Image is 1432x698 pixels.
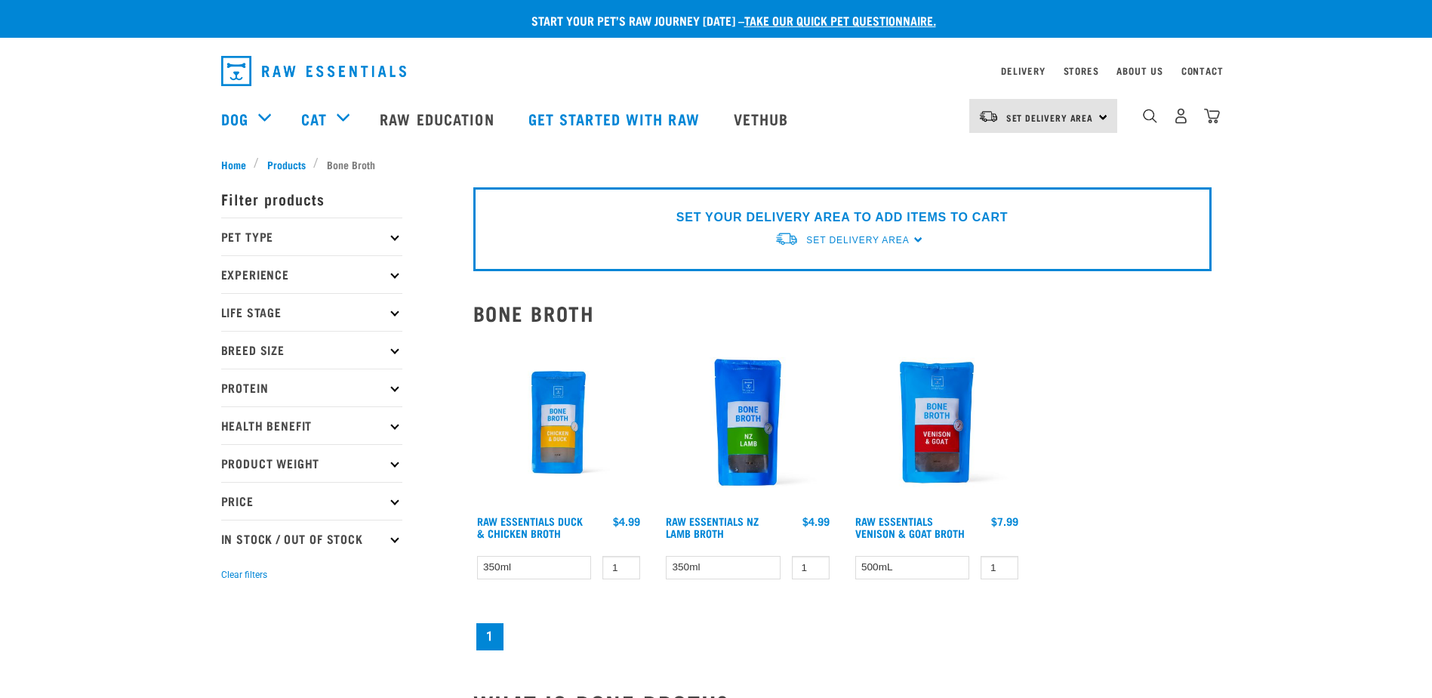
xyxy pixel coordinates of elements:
input: 1 [981,556,1018,579]
a: Stores [1064,68,1099,73]
img: user.png [1173,108,1189,124]
div: $4.99 [802,515,830,527]
nav: pagination [473,620,1212,653]
p: Product Weight [221,444,402,482]
nav: breadcrumbs [221,156,1212,172]
div: $4.99 [613,515,640,527]
p: Filter products [221,180,402,218]
button: Clear filters [221,568,267,582]
span: Products [267,156,306,172]
img: home-icon@2x.png [1204,108,1220,124]
p: SET YOUR DELIVERY AREA TO ADD ITEMS TO CART [676,208,1008,227]
p: Breed Size [221,331,402,369]
input: 1 [792,556,830,579]
img: Raw Essentials Venison Goat Novel Protein Hypoallergenic Bone Broth Cats & Dogs [852,337,1023,508]
span: Set Delivery Area [806,235,909,246]
a: Vethub [719,88,808,149]
a: Contact [1181,68,1224,73]
img: home-icon-1@2x.png [1143,109,1157,123]
img: van-moving.png [978,110,999,123]
span: Set Delivery Area [1006,115,1094,120]
p: In Stock / Out Of Stock [221,520,402,557]
nav: dropdown navigation [209,50,1224,92]
img: van-moving.png [775,231,799,247]
img: Raw Essentials New Zealand Lamb Bone Broth For Cats & Dogs [662,337,833,508]
a: Page 1 [476,623,504,650]
span: Home [221,156,246,172]
h2: Bone Broth [473,301,1212,325]
p: Health Benefit [221,406,402,444]
p: Price [221,482,402,520]
a: Raw Essentials NZ Lamb Broth [666,518,759,536]
a: Cat [301,107,327,130]
a: take our quick pet questionnaire. [744,17,936,23]
a: Dog [221,107,248,130]
a: Get started with Raw [513,88,719,149]
a: Products [259,156,313,172]
a: About Us [1116,68,1163,73]
p: Life Stage [221,293,402,331]
a: Raw Essentials Duck & Chicken Broth [477,518,583,536]
img: Raw Essentials Logo [221,56,406,86]
p: Pet Type [221,218,402,255]
p: Experience [221,255,402,293]
div: $7.99 [991,515,1018,527]
a: Raw Education [365,88,513,149]
a: Home [221,156,254,172]
p: Protein [221,369,402,406]
a: Delivery [1001,68,1045,73]
input: 1 [602,556,640,579]
img: RE Product Shoot 2023 Nov8793 1 [473,337,645,508]
a: Raw Essentials Venison & Goat Broth [855,518,965,536]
